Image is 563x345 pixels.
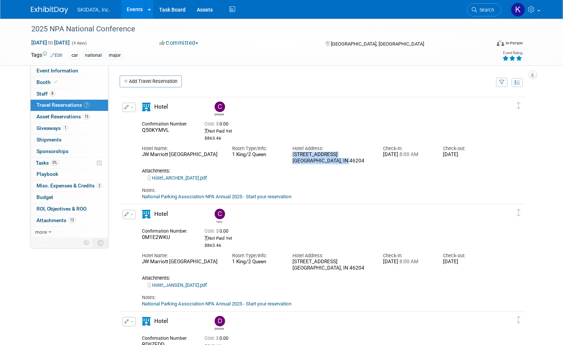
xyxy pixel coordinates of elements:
[205,243,464,248] div: $863.46
[31,192,108,203] a: Budget
[213,209,226,223] div: Carly Jansen
[215,209,225,219] img: Carly Jansen
[215,102,225,112] img: Christopher Archer
[154,318,168,324] span: Hotel
[31,215,108,226] a: Attachments13
[83,52,104,59] div: national
[205,229,231,234] span: 0.00
[517,316,521,324] i: Click and drag to move item
[331,41,424,47] span: [GEOGRAPHIC_DATA], [GEOGRAPHIC_DATA]
[511,3,525,17] img: Kim Masoner
[142,226,193,234] div: Confirmation Number:
[37,114,90,119] span: Asset Reservations
[37,206,86,212] span: ROI, Objectives & ROO
[213,102,226,116] div: Christopher Archer
[31,100,108,111] a: Travel Reservations7
[37,137,61,143] span: Shipments
[157,39,201,47] button: Committed
[31,146,108,157] a: Sponsorships
[205,336,231,341] span: 0.00
[68,217,76,223] span: 13
[31,51,63,60] td: Tags
[120,75,182,87] a: Add Travel Reservation
[142,294,492,301] div: Notes:
[443,252,492,259] div: Check-out:
[31,227,108,238] a: more
[142,194,291,199] a: National Parking Association NPA Annual 2025 - Start your reservation
[31,134,108,146] a: Shipments
[31,203,108,215] a: ROI, Objectives & ROO
[37,183,102,189] span: Misc. Expenses & Credits
[29,22,481,36] div: 2025 NPA National Conference
[31,88,108,100] a: Staff8
[35,229,47,235] span: more
[292,252,371,259] div: Hotel Address:
[93,238,108,248] td: Toggle Event Tabs
[83,114,90,119] span: 15
[292,259,371,271] div: [STREET_ADDRESS] [GEOGRAPHIC_DATA], IN 46204
[154,103,168,110] span: Hotel
[47,40,54,46] span: to
[142,119,193,127] div: Confirmation Number:
[142,187,492,194] div: Notes:
[142,127,169,133] span: Q50KYMVL
[148,175,207,181] a: Hotel_ARCHER_[DATE].pdf
[142,275,492,281] div: Attachments:
[497,40,504,46] img: Format-Inperson.png
[213,316,226,330] div: Damon Kessler
[69,52,80,59] div: car
[232,145,281,152] div: Room Type/Info:
[37,68,78,74] span: Event Information
[205,229,219,234] span: Cost: $
[142,210,151,218] i: Hotel
[383,145,432,152] div: Check-in:
[37,102,89,108] span: Travel Reservations
[107,52,123,59] div: major
[37,148,69,154] span: Sponsorships
[292,145,371,152] div: Hotel Address:
[63,125,68,131] span: 1
[443,145,492,152] div: Check-out:
[31,169,108,180] a: Playbook
[142,259,221,265] div: JW Marriott [GEOGRAPHIC_DATA]
[142,103,151,111] i: Hotel
[77,7,110,13] span: SKIDATA, Inc.
[502,51,522,55] div: Event Rating
[505,40,523,46] div: In-Person
[37,217,76,223] span: Attachments
[31,65,108,77] a: Event Information
[142,333,193,341] div: Confirmation Number:
[215,326,224,330] div: Damon Kessler
[31,77,108,88] a: Booth
[205,236,464,241] div: Not Paid Yet
[205,121,231,127] span: 0.00
[205,336,219,341] span: Cost: $
[36,160,59,166] span: Tasks
[517,209,521,217] i: Click and drag to move item
[383,259,432,265] div: [DATE]
[37,194,53,200] span: Budget
[154,211,168,217] span: Hotel
[142,168,492,174] div: Attachments:
[477,7,494,13] span: Search
[50,91,55,96] span: 8
[142,301,291,307] a: National Parking Association NPA Annual 2025 - Start your reservation
[232,259,281,265] div: 1 King/2 Queen
[142,152,221,158] div: JW Marriott [GEOGRAPHIC_DATA]
[517,102,521,109] i: Click and drag to move item
[80,238,93,248] td: Personalize Event Tab Strip
[97,183,102,189] span: 2
[232,252,281,259] div: Room Type/Info:
[31,180,108,192] a: Misc. Expenses & Credits2
[31,123,108,134] a: Giveaways1
[499,80,505,85] i: Filter by Traveler
[443,152,492,158] div: [DATE]
[450,39,523,50] div: Event Format
[215,219,224,223] div: Carly Jansen
[31,6,68,14] img: ExhibitDay
[383,252,432,259] div: Check-in:
[31,158,108,169] a: Tasks0%
[215,112,224,116] div: Christopher Archer
[292,152,371,164] div: [STREET_ADDRESS] [GEOGRAPHIC_DATA], IN 46204
[142,145,221,152] div: Hotel Name:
